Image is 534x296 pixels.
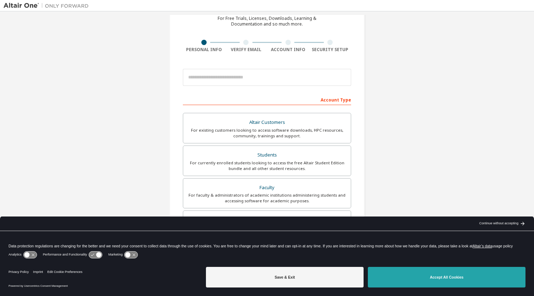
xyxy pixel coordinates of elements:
img: Altair One [4,2,92,9]
div: For faculty & administrators of academic institutions administering students and accessing softwa... [187,192,347,204]
div: For existing customers looking to access software downloads, HPC resources, community, trainings ... [187,127,347,139]
div: Account Info [267,47,309,53]
div: Students [187,150,347,160]
div: Faculty [187,183,347,193]
div: For currently enrolled students looking to access the free Altair Student Edition bundle and all ... [187,160,347,171]
div: For Free Trials, Licenses, Downloads, Learning & Documentation and so much more. [218,16,316,27]
div: Account Type [183,94,351,105]
div: Verify Email [225,47,267,53]
div: Everyone else [187,215,347,225]
div: Personal Info [183,47,225,53]
div: Security Setup [309,47,352,53]
div: Altair Customers [187,117,347,127]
